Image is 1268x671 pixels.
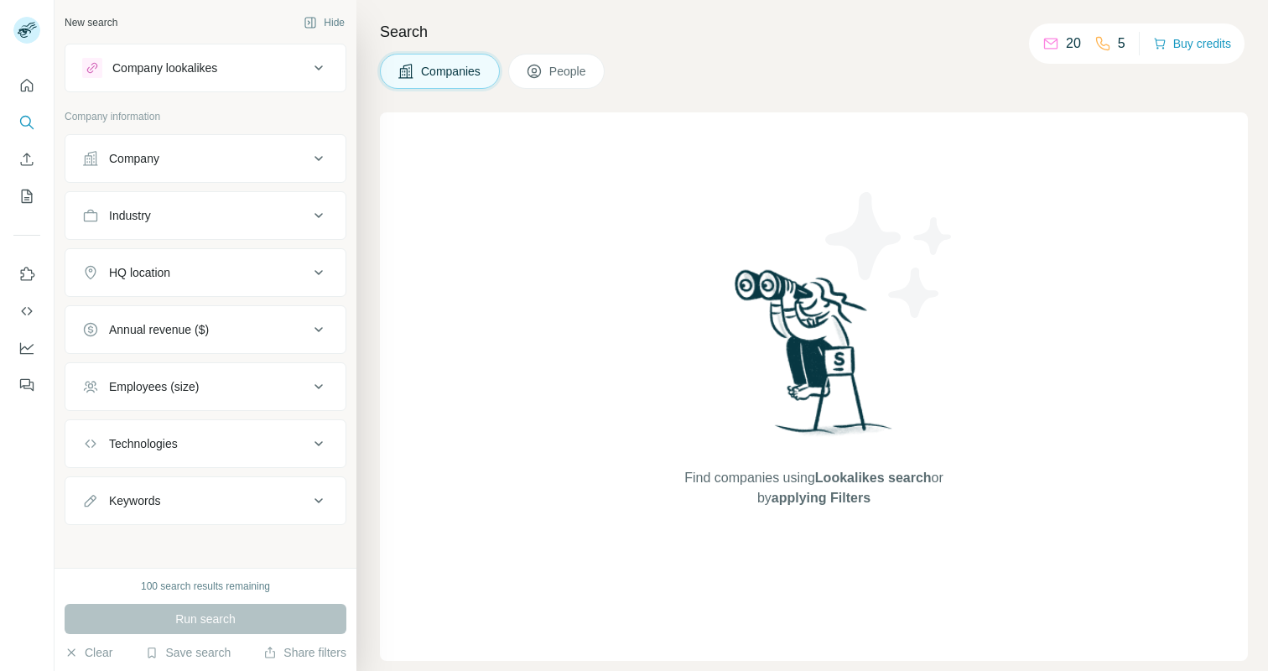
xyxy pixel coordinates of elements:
[13,181,40,211] button: My lists
[727,265,902,452] img: Surfe Illustration - Woman searching with binoculars
[145,644,231,661] button: Save search
[13,70,40,101] button: Quick start
[13,333,40,363] button: Dashboard
[13,296,40,326] button: Use Surfe API
[109,378,199,395] div: Employees (size)
[65,481,346,521] button: Keywords
[65,15,117,30] div: New search
[65,424,346,464] button: Technologies
[65,309,346,350] button: Annual revenue ($)
[1153,32,1231,55] button: Buy credits
[815,471,932,485] span: Lookalikes search
[549,63,588,80] span: People
[109,264,170,281] div: HQ location
[13,259,40,289] button: Use Surfe on LinkedIn
[814,179,965,330] img: Surfe Illustration - Stars
[1118,34,1125,54] p: 5
[1066,34,1081,54] p: 20
[109,207,151,224] div: Industry
[65,109,346,124] p: Company information
[65,367,346,407] button: Employees (size)
[13,144,40,174] button: Enrich CSV
[65,195,346,236] button: Industry
[679,468,948,508] span: Find companies using or by
[109,492,160,509] div: Keywords
[112,60,217,76] div: Company lookalikes
[65,138,346,179] button: Company
[65,644,112,661] button: Clear
[263,644,346,661] button: Share filters
[109,321,209,338] div: Annual revenue ($)
[141,579,270,594] div: 100 search results remaining
[421,63,482,80] span: Companies
[13,107,40,138] button: Search
[65,48,346,88] button: Company lookalikes
[109,150,159,167] div: Company
[13,370,40,400] button: Feedback
[292,10,356,35] button: Hide
[380,20,1248,44] h4: Search
[772,491,870,505] span: applying Filters
[109,435,178,452] div: Technologies
[65,252,346,293] button: HQ location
